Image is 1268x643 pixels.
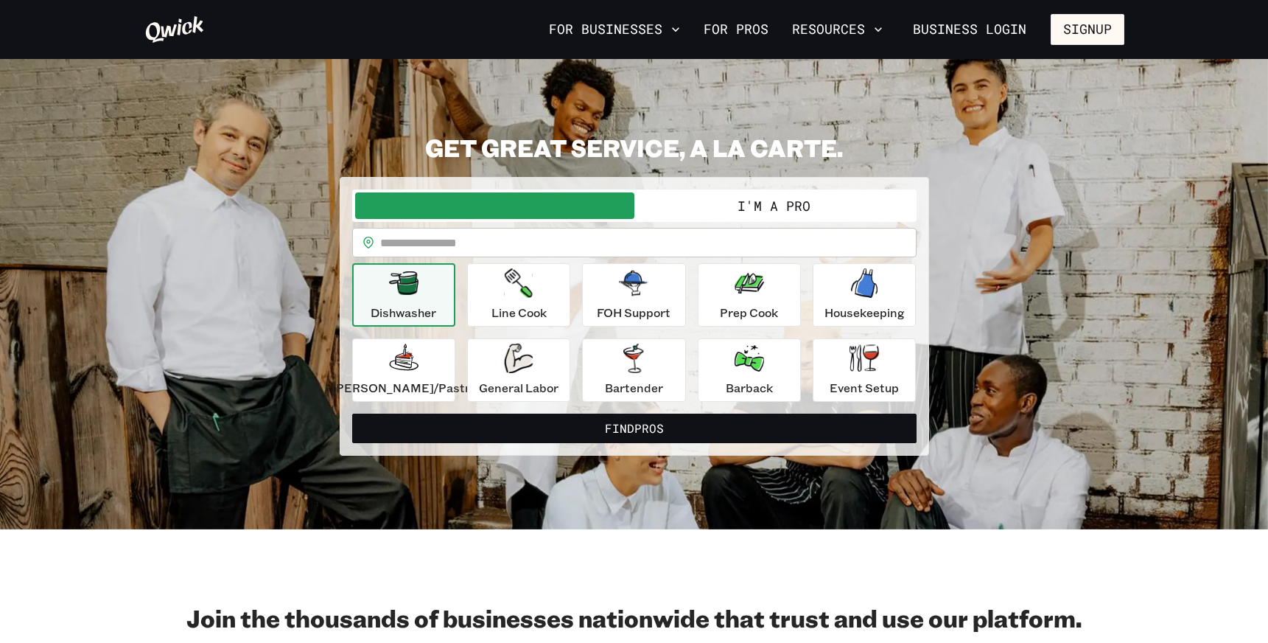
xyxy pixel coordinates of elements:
[355,192,634,219] button: I'm a Business
[824,304,905,321] p: Housekeeping
[786,17,889,42] button: Resources
[698,338,801,402] button: Barback
[597,304,670,321] p: FOH Support
[144,603,1124,633] h2: Join the thousands of businesses nationwide that trust and use our platform.
[830,379,899,397] p: Event Setup
[698,263,801,327] button: Prep Cook
[605,379,663,397] p: Bartender
[634,192,914,219] button: I'm a Pro
[332,379,476,397] p: [PERSON_NAME]/Pastry
[543,17,686,42] button: For Businesses
[813,338,916,402] button: Event Setup
[352,263,455,327] button: Dishwasher
[720,304,778,321] p: Prep Cook
[467,338,570,402] button: General Labor
[698,17,774,42] a: For Pros
[1051,14,1124,45] button: Signup
[726,379,773,397] p: Barback
[491,304,547,321] p: Line Cook
[371,304,436,321] p: Dishwasher
[467,263,570,327] button: Line Cook
[582,338,685,402] button: Bartender
[352,414,917,443] button: FindPros
[479,379,558,397] p: General Labor
[340,133,929,162] h2: GET GREAT SERVICE, A LA CARTE.
[352,338,455,402] button: [PERSON_NAME]/Pastry
[900,14,1039,45] a: Business Login
[813,263,916,327] button: Housekeeping
[582,263,685,327] button: FOH Support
